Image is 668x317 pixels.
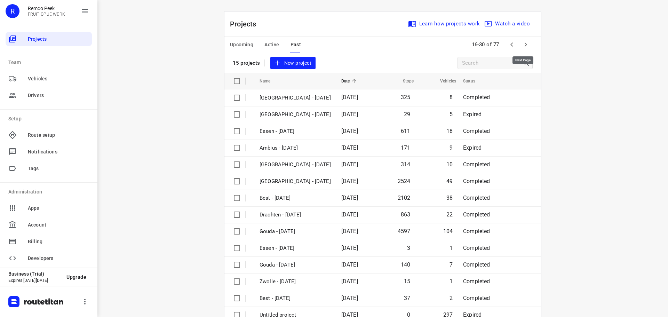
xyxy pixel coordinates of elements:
[446,161,453,168] span: 10
[401,211,411,218] span: 863
[233,60,260,66] p: 15 projects
[404,295,410,301] span: 37
[463,295,490,301] span: Completed
[291,40,301,49] span: Past
[446,128,453,134] span: 18
[61,271,92,283] button: Upgrade
[28,255,89,262] span: Developers
[270,57,316,70] button: New project
[341,295,358,301] span: [DATE]
[8,271,61,277] p: Business (Trial)
[341,261,358,268] span: [DATE]
[8,59,92,66] p: Team
[28,75,89,82] span: Vehicles
[28,35,89,43] span: Projects
[398,195,411,201] span: 2102
[341,245,358,251] span: [DATE]
[463,77,484,85] span: Status
[6,201,92,215] div: Apps
[8,188,92,196] p: Administration
[6,72,92,86] div: Vehicles
[463,211,490,218] span: Completed
[28,238,89,245] span: Billing
[341,144,358,151] span: [DATE]
[28,221,89,229] span: Account
[6,88,92,102] div: Drivers
[431,77,456,85] span: Vehicles
[463,161,490,168] span: Completed
[398,228,411,235] span: 4597
[407,245,410,251] span: 3
[341,211,358,218] span: [DATE]
[260,94,331,102] p: Zwolle - Tuesday
[275,59,311,68] span: New project
[6,218,92,232] div: Account
[260,177,331,185] p: Zwolle - Monday
[463,111,482,118] span: Expired
[341,111,358,118] span: [DATE]
[446,178,453,184] span: 49
[6,161,92,175] div: Tags
[6,251,92,265] div: Developers
[404,278,410,285] span: 15
[401,144,411,151] span: 171
[401,261,411,268] span: 140
[28,6,65,11] p: Remco Peek
[341,195,358,201] span: [DATE]
[260,77,280,85] span: Name
[260,111,331,119] p: Gemeente Rotterdam - Monday
[230,40,253,49] span: Upcoming
[66,274,86,280] span: Upgrade
[8,115,92,122] p: Setup
[462,58,522,69] input: Search projects
[28,148,89,156] span: Notifications
[341,94,358,101] span: [DATE]
[463,144,482,151] span: Expired
[463,178,490,184] span: Completed
[6,4,19,18] div: R
[341,77,359,85] span: Date
[450,144,453,151] span: 9
[341,278,358,285] span: [DATE]
[450,245,453,251] span: 1
[341,228,358,235] span: [DATE]
[260,278,331,286] p: Zwolle - Friday
[450,261,453,268] span: 7
[28,205,89,212] span: Apps
[394,77,414,85] span: Stops
[6,235,92,248] div: Billing
[6,32,92,46] div: Projects
[450,278,453,285] span: 1
[463,228,490,235] span: Completed
[446,195,453,201] span: 38
[443,228,453,235] span: 104
[6,128,92,142] div: Route setup
[28,165,89,172] span: Tags
[260,244,331,252] p: Essen - Friday
[463,261,490,268] span: Completed
[522,59,532,67] div: Search
[401,94,411,101] span: 325
[260,294,331,302] p: Best - Friday
[260,211,331,219] p: Drachten - Monday
[398,178,411,184] span: 2524
[264,40,279,49] span: Active
[341,161,358,168] span: [DATE]
[8,278,61,283] p: Expires [DATE][DATE]
[469,37,502,52] span: 16-30 of 77
[260,127,331,135] p: Essen - Monday
[401,161,411,168] span: 314
[401,128,411,134] span: 611
[260,194,331,202] p: Best - Monday
[28,92,89,99] span: Drivers
[505,38,519,51] span: Previous Page
[260,261,331,269] p: Gouda - Friday
[28,12,65,17] p: FRUIT OP JE WERK
[463,278,490,285] span: Completed
[446,211,453,218] span: 22
[463,94,490,101] span: Completed
[463,245,490,251] span: Completed
[450,295,453,301] span: 2
[341,178,358,184] span: [DATE]
[450,111,453,118] span: 5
